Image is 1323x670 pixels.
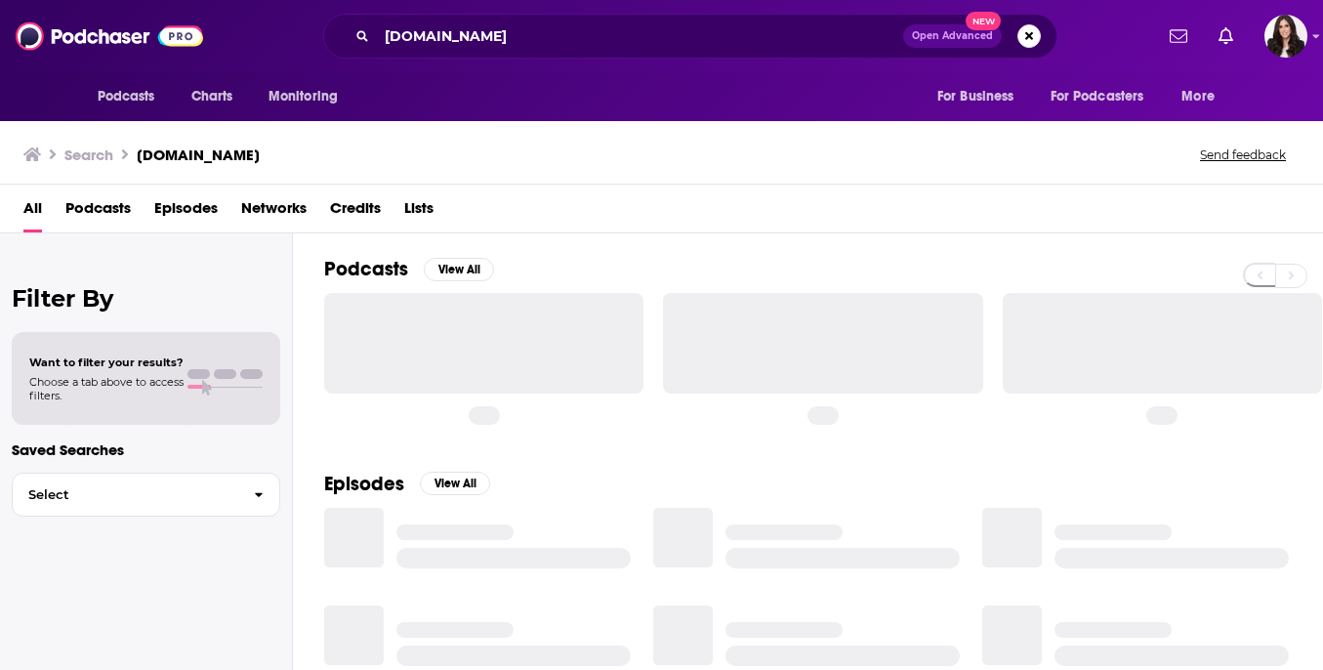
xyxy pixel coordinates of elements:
input: Search podcasts, credits, & more... [377,21,903,52]
button: open menu [924,78,1039,115]
span: For Business [937,83,1014,110]
span: For Podcasters [1051,83,1144,110]
h2: Podcasts [324,257,408,281]
span: Want to filter your results? [29,356,184,369]
a: Episodes [154,192,218,232]
button: open menu [84,78,181,115]
button: open menu [1038,78,1173,115]
p: Saved Searches [12,440,280,459]
button: Select [12,473,280,517]
a: Charts [179,78,245,115]
a: PodcastsView All [324,257,494,281]
a: Credits [330,192,381,232]
a: Show notifications dropdown [1211,20,1241,53]
button: View All [424,258,494,281]
a: All [23,192,42,232]
button: open menu [255,78,363,115]
a: Lists [404,192,434,232]
button: Show profile menu [1264,15,1307,58]
h3: Search [64,146,113,164]
a: Show notifications dropdown [1162,20,1195,53]
a: Networks [241,192,307,232]
a: Podcasts [65,192,131,232]
span: Podcasts [98,83,155,110]
button: View All [420,472,490,495]
span: Select [13,488,238,501]
span: Monitoring [269,83,338,110]
button: Open AdvancedNew [903,24,1002,48]
img: Podchaser - Follow, Share and Rate Podcasts [16,18,203,55]
span: Choose a tab above to access filters. [29,375,184,402]
span: Open Advanced [912,31,993,41]
span: Charts [191,83,233,110]
h2: Filter By [12,284,280,313]
span: New [966,12,1001,30]
h3: [DOMAIN_NAME] [137,146,260,164]
button: open menu [1168,78,1239,115]
img: User Profile [1264,15,1307,58]
button: Send feedback [1194,147,1292,163]
div: Search podcasts, credits, & more... [323,14,1057,59]
span: More [1181,83,1215,110]
h2: Episodes [324,472,404,496]
a: EpisodesView All [324,472,490,496]
span: Logged in as RebeccaShapiro [1264,15,1307,58]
